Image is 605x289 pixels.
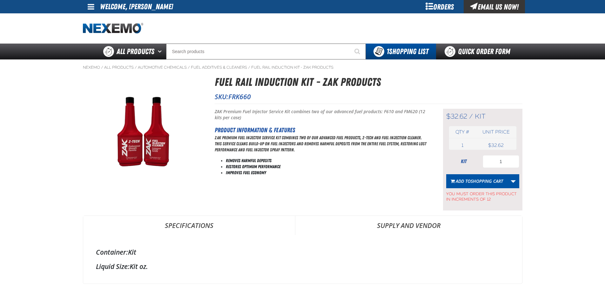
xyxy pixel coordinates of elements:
[83,65,100,70] a: Nexemo
[446,112,467,120] span: $32.62
[446,174,508,188] button: Add toShopping Cart
[215,92,522,101] p: SKU:
[188,65,190,70] span: /
[83,87,203,180] img: Fuel Rail Induction Kit - ZAK Products
[461,142,463,148] span: 1
[366,44,436,59] button: You have 1 Shopping List. Open to view details
[83,216,295,235] a: Specifications
[215,109,427,121] p: ZAK Premium Fuel Injector Service Kit combines two of our advanced fuel products: F610 and FM620 ...
[135,65,137,70] span: /
[138,65,187,70] a: Automotive Chemicals
[96,262,509,271] div: Kit oz.
[251,65,333,70] a: Fuel Rail Induction Kit - ZAK Products
[83,23,143,34] a: Home
[117,46,154,57] span: All Products
[215,125,427,135] h2: Product Information & Features
[483,155,519,168] input: Product Quantity
[456,178,503,184] span: Add to
[446,188,519,202] span: You must order this product in increments of 12
[449,126,476,138] th: Qty #
[446,158,481,165] div: kit
[215,74,522,91] h1: Fuel Rail Induction Kit - ZAK Products
[469,112,473,120] span: /
[101,65,103,70] span: /
[387,47,428,56] span: Shopping List
[387,47,389,56] strong: 1
[507,174,519,188] a: More Actions
[476,141,516,150] td: $32.62
[156,44,166,59] button: Open All Products pages
[96,248,509,257] div: Kit
[83,65,522,70] nav: Breadcrumbs
[476,126,516,138] th: Unit price
[83,23,143,34] img: Nexemo logo
[475,112,486,120] span: kit
[191,65,247,70] a: Fuel Additives & Cleaners
[228,92,251,101] span: FRK660
[226,158,427,164] li: Removes Harmful Deposits
[226,164,427,170] li: Restores Optimum Performance
[215,135,427,153] p: ZAK Premium Fuel Injector Service Kit combines two of our advanced fuel products, Z-Tech and Fuel...
[436,44,522,59] a: Quick Order Form
[166,44,366,59] input: Search
[226,170,427,176] li: Improves Fuel Economy
[104,65,134,70] a: All Products
[96,262,130,271] label: Liquid Size:
[471,178,503,184] span: Shopping Cart
[295,216,522,235] a: Supply and Vendor
[350,44,366,59] button: Start Searching
[96,248,128,257] label: Container:
[248,65,250,70] span: /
